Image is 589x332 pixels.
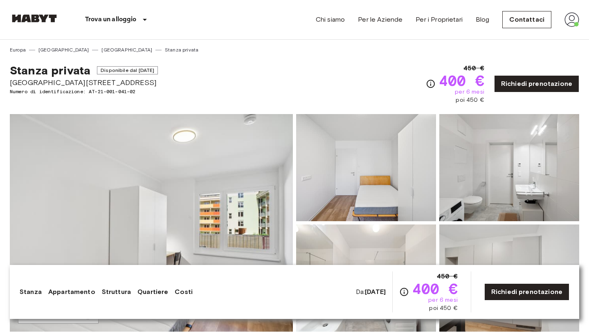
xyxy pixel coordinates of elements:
[365,288,386,296] b: [DATE]
[439,224,579,332] img: Picture of unit AT-21-001-041-02
[426,79,436,89] svg: Verifica i dettagli delle spese nella sezione 'Riassunto dei Costi'. Si prega di notare che gli s...
[101,46,152,54] a: [GEOGRAPHIC_DATA]
[175,287,193,297] a: Costi
[412,281,458,296] span: 400 €
[10,63,90,77] span: Stanza privata
[399,287,409,297] svg: Verifica i dettagli delle spese nella sezione 'Riassunto dei Costi'. Si prega di notare che gli s...
[296,224,436,332] img: Picture of unit AT-21-001-041-02
[494,75,579,92] a: Richiedi prenotazione
[10,46,26,54] a: Europa
[10,14,59,22] img: Habyt
[85,15,137,25] p: Trova un alloggio
[476,15,490,25] a: Blog
[102,287,131,297] a: Struttura
[439,114,579,221] img: Picture of unit AT-21-001-041-02
[356,287,386,296] span: Da:
[484,283,569,301] a: Richiedi prenotazione
[165,46,198,54] a: Stanza privata
[502,11,551,28] a: Contattaci
[48,287,95,297] a: Appartamento
[455,88,484,96] span: per 6 mesi
[463,63,484,73] span: 450 €
[10,77,158,88] span: [GEOGRAPHIC_DATA][STREET_ADDRESS]
[439,73,484,88] span: 400 €
[296,114,436,221] img: Picture of unit AT-21-001-041-02
[358,15,402,25] a: Per le Aziende
[437,271,458,281] span: 450 €
[416,15,463,25] a: Per i Proprietari
[10,88,158,95] span: Numero di identificazione: AT-21-001-041-02
[20,287,42,297] a: Stanza
[316,15,345,25] a: Chi siamo
[456,96,484,104] span: poi 450 €
[137,287,168,297] a: Quartiere
[38,46,89,54] a: [GEOGRAPHIC_DATA]
[428,296,458,304] span: per 6 mesi
[429,304,457,312] span: poi 450 €
[97,66,158,74] span: Disponibile dal [DATE]
[10,114,293,332] img: Marketing picture of unit AT-21-001-041-02
[564,12,579,27] img: avatar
